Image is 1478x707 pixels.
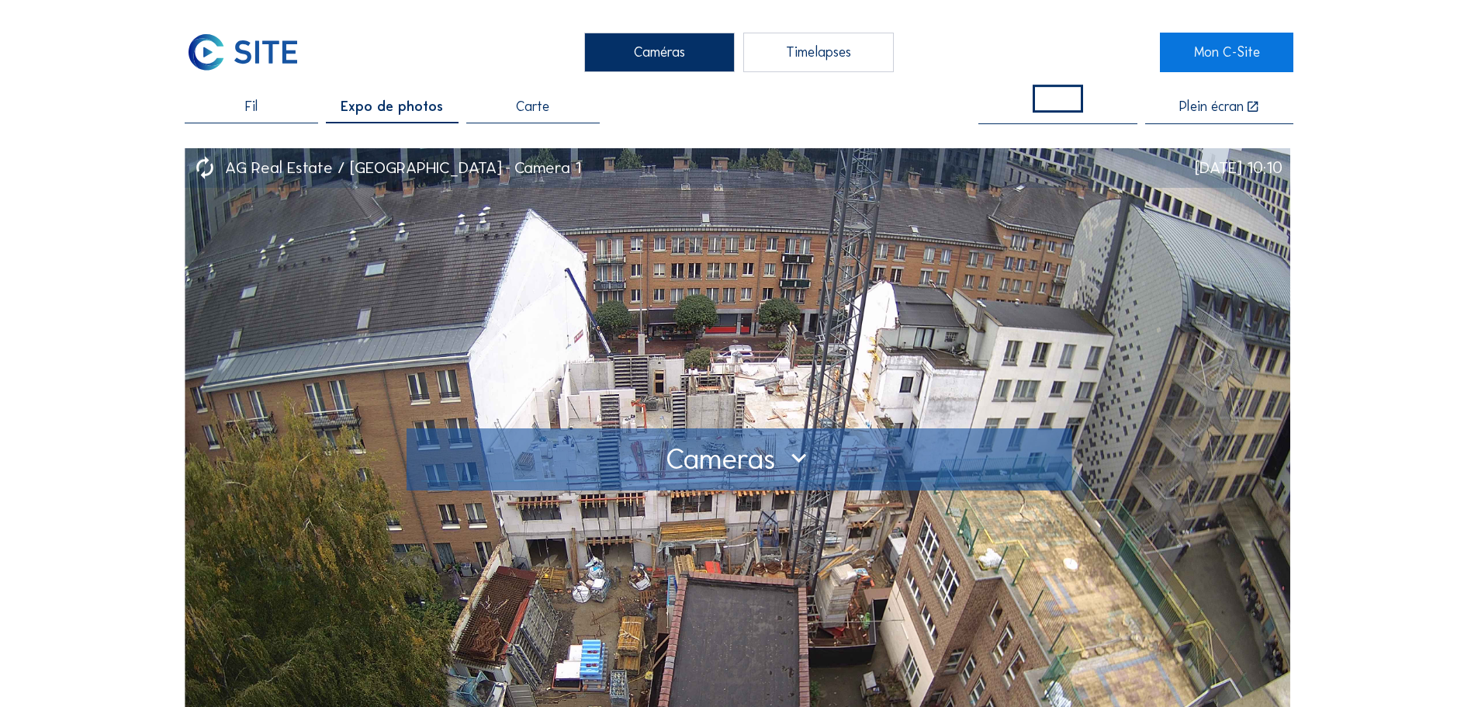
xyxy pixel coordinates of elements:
[1195,160,1282,176] div: [DATE] 10:10
[584,33,735,71] div: Caméras
[185,33,317,71] a: C-SITE Logo
[245,100,258,114] span: Fil
[341,100,443,114] span: Expo de photos
[185,33,301,71] img: C-SITE Logo
[1179,100,1244,115] div: Plein écran
[516,100,549,114] span: Carte
[1160,33,1293,71] a: Mon C-Site
[743,33,894,71] div: Timelapses
[514,160,581,176] div: Camera 1
[225,160,515,176] div: AG Real Estate / [GEOGRAPHIC_DATA]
